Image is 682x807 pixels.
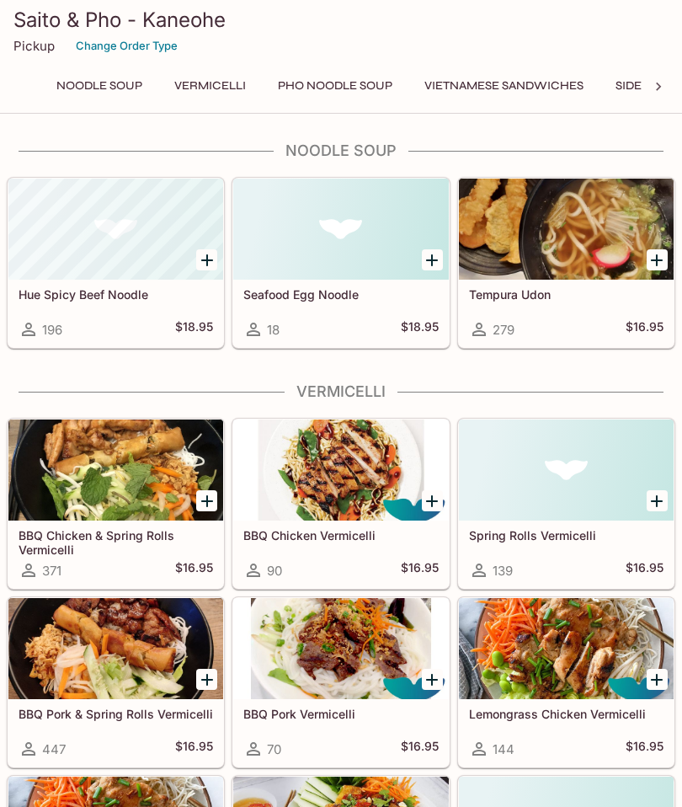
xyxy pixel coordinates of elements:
[7,382,675,401] h4: Vermicelli
[401,319,439,339] h5: $18.95
[401,739,439,759] h5: $16.95
[243,528,438,542] h5: BBQ Chicken Vermicelli
[175,319,213,339] h5: $18.95
[269,74,402,98] button: Pho Noodle Soup
[232,419,449,589] a: BBQ Chicken Vermicelli90$16.95
[243,707,438,721] h5: BBQ Pork Vermicelli
[401,560,439,580] h5: $16.95
[196,490,217,511] button: Add BBQ Chicken & Spring Rolls Vermicelli
[8,178,224,348] a: Hue Spicy Beef Noodle196$18.95
[233,179,448,280] div: Seafood Egg Noodle
[232,597,449,767] a: BBQ Pork Vermicelli70$16.95
[8,597,224,767] a: BBQ Pork & Spring Rolls Vermicelli447$16.95
[459,179,674,280] div: Tempura Udon
[47,74,152,98] button: Noodle Soup
[422,249,443,270] button: Add Seafood Egg Noodle
[42,741,66,757] span: 447
[267,322,280,338] span: 18
[267,741,281,757] span: 70
[647,490,668,511] button: Add Spring Rolls Vermicelli
[233,420,448,521] div: BBQ Chicken Vermicelli
[626,319,663,339] h5: $16.95
[196,669,217,690] button: Add BBQ Pork & Spring Rolls Vermicelli
[493,322,514,338] span: 279
[8,598,223,699] div: BBQ Pork & Spring Rolls Vermicelli
[459,598,674,699] div: Lemongrass Chicken Vermicelli
[196,249,217,270] button: Add Hue Spicy Beef Noodle
[647,669,668,690] button: Add Lemongrass Chicken Vermicelli
[493,563,513,579] span: 139
[243,287,438,302] h5: Seafood Egg Noodle
[267,563,282,579] span: 90
[8,420,223,521] div: BBQ Chicken & Spring Rolls Vermicelli
[175,560,213,580] h5: $16.95
[469,287,663,302] h5: Tempura Udon
[458,419,674,589] a: Spring Rolls Vermicelli139$16.95
[626,739,663,759] h5: $16.95
[68,33,185,59] button: Change Order Type
[232,178,449,348] a: Seafood Egg Noodle18$18.95
[422,669,443,690] button: Add BBQ Pork Vermicelli
[8,419,224,589] a: BBQ Chicken & Spring Rolls Vermicelli371$16.95
[626,560,663,580] h5: $16.95
[13,7,669,33] h3: Saito & Pho - Kaneohe
[422,490,443,511] button: Add BBQ Chicken Vermicelli
[233,598,448,699] div: BBQ Pork Vermicelli
[13,38,55,54] p: Pickup
[175,739,213,759] h5: $16.95
[165,74,255,98] button: Vermicelli
[469,707,663,721] h5: Lemongrass Chicken Vermicelli
[42,322,62,338] span: 196
[647,249,668,270] button: Add Tempura Udon
[469,528,663,542] h5: Spring Rolls Vermicelli
[493,741,514,757] span: 144
[42,563,61,579] span: 371
[415,74,593,98] button: Vietnamese Sandwiches
[19,528,213,556] h5: BBQ Chicken & Spring Rolls Vermicelli
[459,420,674,521] div: Spring Rolls Vermicelli
[8,179,223,280] div: Hue Spicy Beef Noodle
[19,287,213,302] h5: Hue Spicy Beef Noodle
[19,707,213,721] h5: BBQ Pork & Spring Rolls Vermicelli
[7,142,675,160] h4: Noodle Soup
[458,178,674,348] a: Tempura Udon279$16.95
[458,597,674,767] a: Lemongrass Chicken Vermicelli144$16.95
